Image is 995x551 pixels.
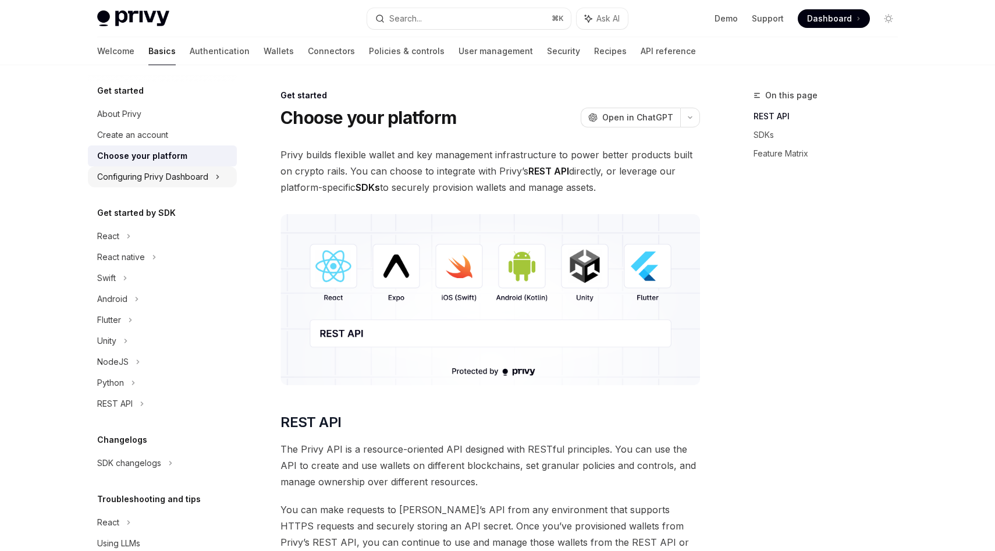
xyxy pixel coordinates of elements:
[280,147,700,195] span: Privy builds flexible wallet and key management infrastructure to power better products built on ...
[552,14,564,23] span: ⌘ K
[308,37,355,65] a: Connectors
[577,8,628,29] button: Ask AI
[367,8,571,29] button: Search...⌘K
[602,112,673,123] span: Open in ChatGPT
[97,536,140,550] div: Using LLMs
[754,126,907,144] a: SDKs
[97,355,129,369] div: NodeJS
[97,376,124,390] div: Python
[264,37,294,65] a: Wallets
[97,271,116,285] div: Swift
[97,292,127,306] div: Android
[641,37,696,65] a: API reference
[97,84,144,98] h5: Get started
[356,182,380,193] strong: SDKs
[97,229,119,243] div: React
[97,128,168,142] div: Create an account
[280,214,700,385] img: images/Platform2.png
[280,107,456,128] h1: Choose your platform
[97,516,119,529] div: React
[596,13,620,24] span: Ask AI
[88,145,237,166] a: Choose your platform
[528,165,569,177] strong: REST API
[547,37,580,65] a: Security
[97,170,208,184] div: Configuring Privy Dashboard
[369,37,445,65] a: Policies & controls
[280,441,700,490] span: The Privy API is a resource-oriented API designed with RESTful principles. You can use the API to...
[754,144,907,163] a: Feature Matrix
[97,334,116,348] div: Unity
[97,10,169,27] img: light logo
[190,37,250,65] a: Authentication
[459,37,533,65] a: User management
[97,433,147,447] h5: Changelogs
[97,107,141,121] div: About Privy
[88,104,237,125] a: About Privy
[581,108,680,127] button: Open in ChatGPT
[594,37,627,65] a: Recipes
[798,9,870,28] a: Dashboard
[765,88,818,102] span: On this page
[97,492,201,506] h5: Troubleshooting and tips
[97,456,161,470] div: SDK changelogs
[280,413,341,432] span: REST API
[879,9,898,28] button: Toggle dark mode
[88,125,237,145] a: Create an account
[97,313,121,327] div: Flutter
[754,107,907,126] a: REST API
[715,13,738,24] a: Demo
[97,149,187,163] div: Choose your platform
[752,13,784,24] a: Support
[97,397,133,411] div: REST API
[389,12,422,26] div: Search...
[807,13,852,24] span: Dashboard
[97,206,176,220] h5: Get started by SDK
[97,250,145,264] div: React native
[148,37,176,65] a: Basics
[97,37,134,65] a: Welcome
[280,90,700,101] div: Get started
